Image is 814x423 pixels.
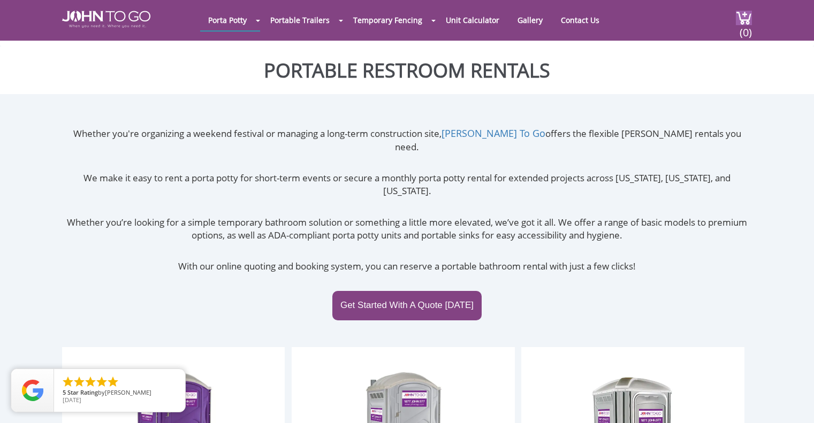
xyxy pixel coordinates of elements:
li:  [73,375,86,388]
li:  [84,375,97,388]
li:  [62,375,74,388]
li:  [95,375,108,388]
span: Star Rating [67,388,98,396]
img: Review Rating [22,380,43,401]
span: [PERSON_NAME] [105,388,151,396]
span: 5 [63,388,66,396]
li:  [106,375,119,388]
span: by [63,389,177,397]
button: Live Chat [771,380,814,423]
span: [DATE] [63,396,81,404]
